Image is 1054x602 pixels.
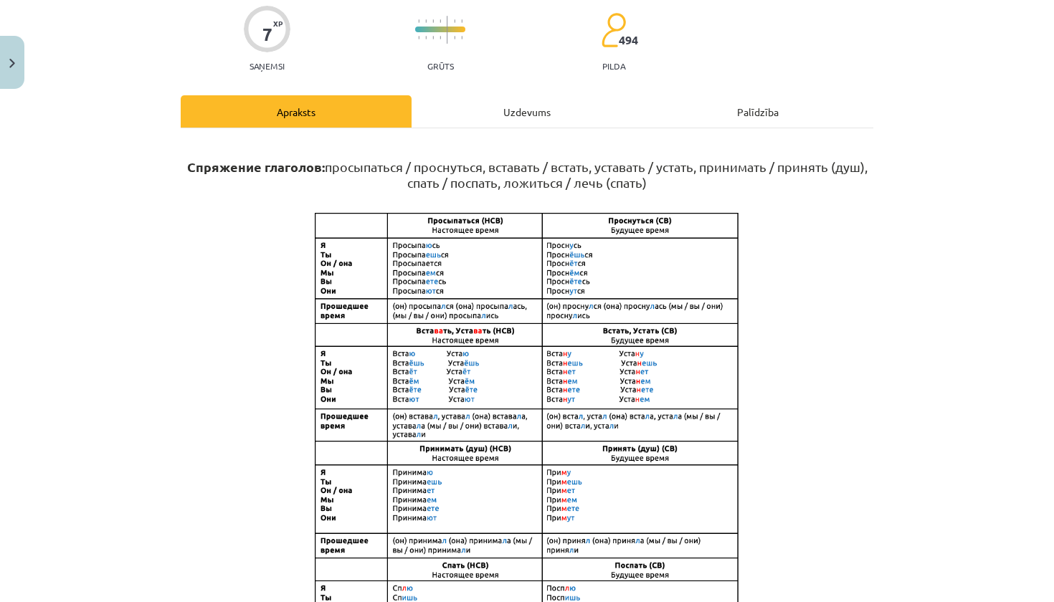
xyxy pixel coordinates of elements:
[619,34,638,47] span: 494
[461,19,462,23] img: icon-short-line-57e1e144782c952c97e751825c79c345078a6d821885a25fce030b3d8c18986b.svg
[425,19,427,23] img: icon-short-line-57e1e144782c952c97e751825c79c345078a6d821885a25fce030b3d8c18986b.svg
[454,36,455,39] img: icon-short-line-57e1e144782c952c97e751825c79c345078a6d821885a25fce030b3d8c18986b.svg
[425,36,427,39] img: icon-short-line-57e1e144782c952c97e751825c79c345078a6d821885a25fce030b3d8c18986b.svg
[440,19,441,23] img: icon-short-line-57e1e144782c952c97e751825c79c345078a6d821885a25fce030b3d8c18986b.svg
[454,19,455,23] img: icon-short-line-57e1e144782c952c97e751825c79c345078a6d821885a25fce030b3d8c18986b.svg
[181,141,873,207] h2: просыпаться / проснуться, вставать / встать, уставать / устать, принимать / принять (душ), спать ...
[9,59,15,68] img: icon-close-lesson-0947bae3869378f0d4975bcd49f059093ad1ed9edebbc8119c70593378902aed.svg
[440,36,441,39] img: icon-short-line-57e1e144782c952c97e751825c79c345078a6d821885a25fce030b3d8c18986b.svg
[432,19,434,23] img: icon-short-line-57e1e144782c952c97e751825c79c345078a6d821885a25fce030b3d8c18986b.svg
[601,12,626,48] img: students-c634bb4e5e11cddfef0936a35e636f08e4e9abd3cc4e673bd6f9a4125e45ecb1.svg
[432,36,434,39] img: icon-short-line-57e1e144782c952c97e751825c79c345078a6d821885a25fce030b3d8c18986b.svg
[412,95,642,128] div: Uzdevums
[427,61,454,71] p: Grūts
[418,19,419,23] img: icon-short-line-57e1e144782c952c97e751825c79c345078a6d821885a25fce030b3d8c18986b.svg
[602,61,625,71] p: pilda
[447,16,448,44] img: icon-long-line-d9ea69661e0d244f92f715978eff75569469978d946b2353a9bb055b3ed8787d.svg
[273,19,283,27] span: XP
[262,24,272,44] div: 7
[181,95,412,128] div: Apraksts
[187,158,325,175] b: Спряжение глаголов:
[642,95,873,128] div: Palīdzība
[244,61,290,71] p: Saņemsi
[418,36,419,39] img: icon-short-line-57e1e144782c952c97e751825c79c345078a6d821885a25fce030b3d8c18986b.svg
[461,36,462,39] img: icon-short-line-57e1e144782c952c97e751825c79c345078a6d821885a25fce030b3d8c18986b.svg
